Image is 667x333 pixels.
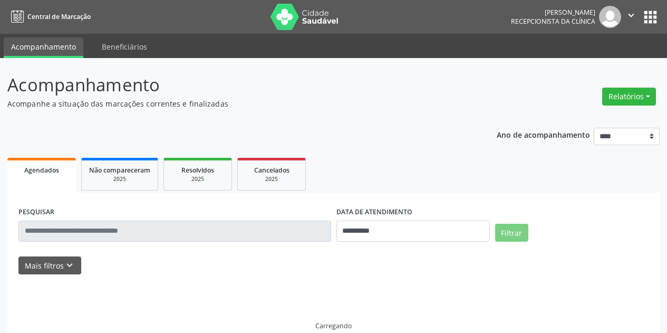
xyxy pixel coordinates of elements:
button: Filtrar [495,224,528,242]
a: Acompanhamento [4,37,83,58]
span: Recepcionista da clínica [511,17,595,26]
a: Central de Marcação [7,8,91,25]
p: Acompanhamento [7,72,464,98]
button: Mais filtroskeyboard_arrow_down [18,256,81,275]
a: Beneficiários [94,37,154,56]
button: apps [641,8,660,26]
p: Ano de acompanhamento [497,128,590,141]
button: Relatórios [602,88,656,106]
span: Agendados [24,166,59,175]
p: Acompanhe a situação das marcações correntes e finalizadas [7,98,464,109]
span: Não compareceram [89,166,150,175]
div: [PERSON_NAME] [511,8,595,17]
i:  [625,9,637,21]
span: Resolvidos [181,166,214,175]
div: 2025 [171,175,224,183]
label: DATA DE ATENDIMENTO [336,204,412,221]
label: PESQUISAR [18,204,54,221]
img: img [599,6,621,28]
div: Carregando [315,321,352,330]
div: 2025 [245,175,298,183]
button:  [621,6,641,28]
span: Cancelados [254,166,289,175]
span: Central de Marcação [27,12,91,21]
div: 2025 [89,175,150,183]
i: keyboard_arrow_down [64,260,75,271]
